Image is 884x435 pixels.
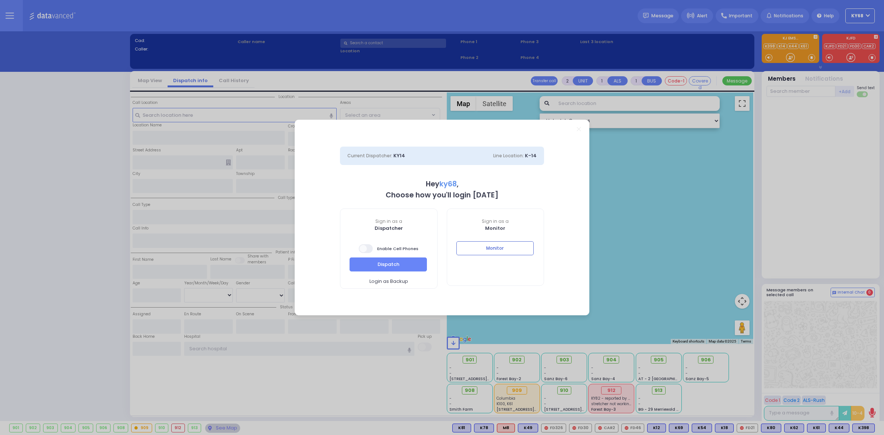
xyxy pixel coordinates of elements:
[347,152,392,159] span: Current Dispatcher:
[525,152,537,159] span: K-14
[340,218,437,225] span: Sign in as a
[369,278,408,285] span: Login as Backup
[375,225,403,232] b: Dispatcher
[393,152,405,159] span: KY14
[439,179,457,189] span: ky68
[485,225,505,232] b: Monitor
[493,152,524,159] span: Line Location:
[359,243,418,254] span: Enable Cell Phones
[426,179,459,189] b: Hey ,
[577,127,581,131] a: Close
[350,257,427,271] button: Dispatch
[386,190,498,200] b: Choose how you'll login [DATE]
[447,218,544,225] span: Sign in as a
[456,241,534,255] button: Monitor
